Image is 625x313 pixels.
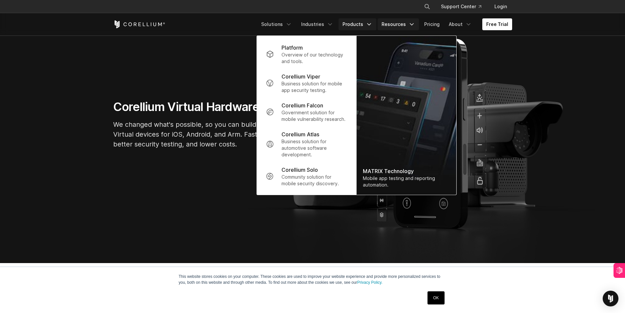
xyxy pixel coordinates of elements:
div: Mobile app testing and reporting automation. [363,175,449,188]
div: Navigation Menu [416,1,512,12]
div: Navigation Menu [257,18,512,30]
a: Products [339,18,376,30]
a: Industries [297,18,337,30]
a: Resources [378,18,419,30]
a: Pricing [420,18,444,30]
p: Corellium Atlas [281,130,319,138]
h1: Corellium Virtual Hardware [113,100,310,114]
div: Open Intercom Messenger [603,291,618,306]
p: Community solution for mobile security discovery. [281,174,347,187]
button: Search [421,1,433,12]
p: Corellium Viper [281,73,320,80]
a: Corellium Atlas Business solution for automotive software development. [260,126,352,162]
a: Login [489,1,512,12]
a: Solutions [257,18,296,30]
a: Corellium Viper Business solution for mobile app security testing. [260,69,352,98]
p: We changed what's possible, so you can build what's next. Virtual devices for iOS, Android, and A... [113,120,310,149]
a: About [445,18,476,30]
p: This website stores cookies on your computer. These cookies are used to improve your website expe... [179,274,447,285]
a: MATRIX Technology Mobile app testing and reporting automation. [356,36,456,195]
a: Platform Overview of our technology and tools. [260,40,352,69]
p: Business solution for mobile app security testing. [281,80,347,94]
a: Corellium Solo Community solution for mobile security discovery. [260,162,352,191]
a: Support Center [436,1,487,12]
p: Corellium Solo [281,166,318,174]
p: Corellium Falcon [281,101,323,109]
p: Business solution for automotive software development. [281,138,347,158]
a: Free Trial [482,18,512,30]
img: Matrix_WebNav_1x [356,36,456,195]
p: Platform [281,44,303,52]
a: Corellium Falcon Government solution for mobile vulnerability research. [260,98,352,126]
a: OK [427,291,444,304]
p: Government solution for mobile vulnerability research. [281,109,347,123]
a: Privacy Policy. [357,280,383,285]
a: Corellium Home [113,20,165,28]
p: Overview of our technology and tools. [281,52,347,65]
div: MATRIX Technology [363,167,449,175]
